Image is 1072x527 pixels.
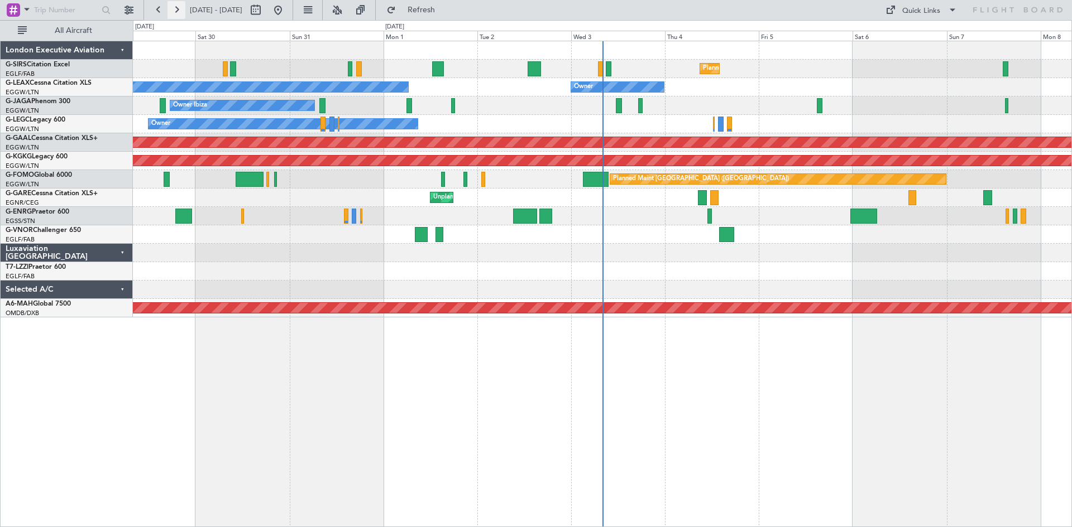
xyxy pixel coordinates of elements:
button: All Aircraft [12,22,121,40]
div: Sat 6 [853,31,946,41]
a: EGGW/LTN [6,107,39,115]
a: EGNR/CEG [6,199,39,207]
a: G-ENRGPraetor 600 [6,209,69,215]
span: G-LEGC [6,117,30,123]
a: G-LEAXCessna Citation XLS [6,80,92,86]
span: A6-MAH [6,301,33,307]
span: G-ENRG [6,209,32,215]
div: [DATE] [135,22,154,32]
div: Owner [574,79,593,95]
span: All Aircraft [29,27,118,35]
span: G-KGKG [6,153,32,160]
a: EGGW/LTN [6,143,39,152]
div: Wed 3 [571,31,665,41]
a: T7-LZZIPraetor 600 [6,264,66,270]
span: G-VNOR [6,227,33,234]
a: EGSS/STN [6,217,35,225]
button: Quick Links [880,1,963,19]
a: G-KGKGLegacy 600 [6,153,68,160]
span: [DATE] - [DATE] [190,5,242,15]
a: OMDB/DXB [6,309,39,317]
span: G-GAAL [6,135,31,142]
a: EGGW/LTN [6,88,39,96]
a: G-FOMOGlobal 6000 [6,172,72,178]
a: G-SIRSCitation Excel [6,61,70,68]
a: G-LEGCLegacy 600 [6,117,65,123]
span: G-SIRS [6,61,27,68]
div: Quick Links [902,6,940,17]
div: Sat 30 [195,31,289,41]
div: Planned Maint [GEOGRAPHIC_DATA] ([GEOGRAPHIC_DATA]) [613,171,789,187]
span: G-GARE [6,190,31,197]
div: Sun 31 [290,31,384,41]
span: G-JAGA [6,98,31,105]
div: Mon 1 [384,31,477,41]
span: Refresh [398,6,445,14]
div: Owner Ibiza [173,97,207,114]
a: EGGW/LTN [6,162,39,170]
input: Trip Number [34,2,98,18]
a: G-GAALCessna Citation XLS+ [6,135,98,142]
div: Fri 5 [759,31,853,41]
span: G-FOMO [6,172,34,178]
a: G-GARECessna Citation XLS+ [6,190,98,197]
div: Thu 4 [665,31,759,41]
a: EGLF/FAB [6,70,35,78]
a: EGGW/LTN [6,125,39,133]
a: G-JAGAPhenom 300 [6,98,70,105]
a: EGLF/FAB [6,272,35,281]
span: T7-LZZI [6,264,28,270]
a: A6-MAHGlobal 7500 [6,301,71,307]
span: G-LEAX [6,80,30,86]
div: Planned Maint [GEOGRAPHIC_DATA] ([GEOGRAPHIC_DATA]) [703,60,879,77]
div: [DATE] [385,22,404,32]
button: Refresh [381,1,448,19]
div: Unplanned Maint [PERSON_NAME] [433,189,534,206]
a: G-VNORChallenger 650 [6,227,81,234]
a: EGGW/LTN [6,180,39,188]
div: Owner [151,115,170,132]
div: Sun 7 [947,31,1041,41]
div: Fri 29 [102,31,195,41]
div: Tue 2 [477,31,571,41]
a: EGLF/FAB [6,235,35,244]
